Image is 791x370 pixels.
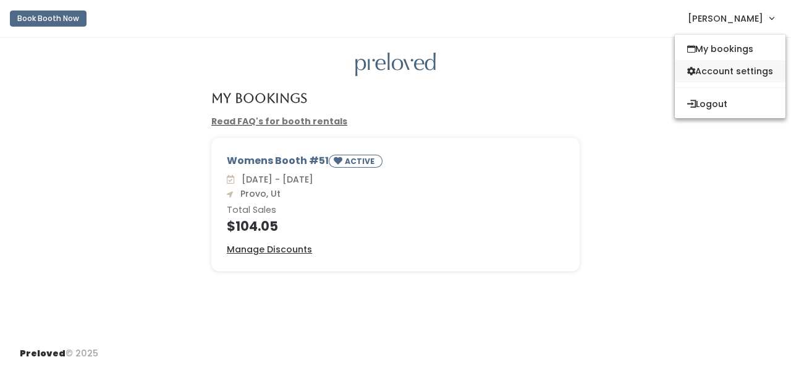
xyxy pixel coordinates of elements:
[355,53,436,77] img: preloved logo
[20,337,98,360] div: © 2025
[227,243,312,256] u: Manage Discounts
[227,219,564,233] h4: $104.05
[675,93,785,115] button: Logout
[10,11,87,27] button: Book Booth Now
[227,153,564,173] div: Womens Booth #51
[688,12,763,25] span: [PERSON_NAME]
[10,5,87,32] a: Book Booth Now
[345,156,377,166] small: ACTIVE
[211,91,307,105] h4: My Bookings
[211,115,347,127] a: Read FAQ's for booth rentals
[20,347,66,359] span: Preloved
[675,38,785,60] a: My bookings
[237,173,313,186] span: [DATE] - [DATE]
[675,60,785,82] a: Account settings
[235,187,281,200] span: Provo, Ut
[675,5,786,32] a: [PERSON_NAME]
[227,243,312,256] a: Manage Discounts
[227,205,564,215] h6: Total Sales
